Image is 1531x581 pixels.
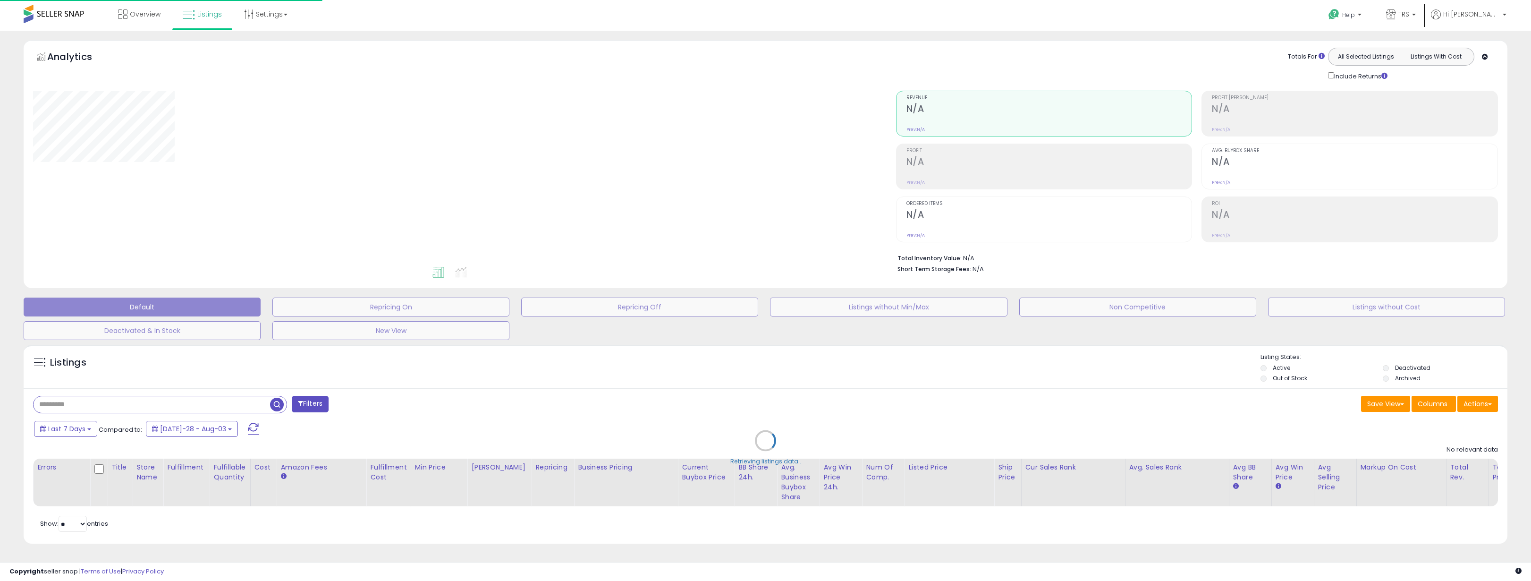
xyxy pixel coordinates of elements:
[906,127,925,132] small: Prev: N/A
[130,9,161,19] span: Overview
[1212,148,1497,154] span: Avg. Buybox Share
[1212,179,1230,185] small: Prev: N/A
[521,298,758,316] button: Repricing Off
[122,567,164,576] a: Privacy Policy
[1268,298,1505,316] button: Listings without Cost
[1443,9,1500,19] span: Hi [PERSON_NAME]
[1212,127,1230,132] small: Prev: N/A
[1342,11,1355,19] span: Help
[906,148,1192,154] span: Profit
[1212,209,1497,222] h2: N/A
[1321,1,1371,31] a: Help
[1288,52,1325,61] div: Totals For
[906,201,1192,206] span: Ordered Items
[1331,51,1401,63] button: All Selected Listings
[973,265,984,273] span: N/A
[906,209,1192,222] h2: N/A
[897,254,962,262] b: Total Inventory Value:
[1019,298,1256,316] button: Non Competitive
[1401,51,1471,63] button: Listings With Cost
[906,95,1192,101] span: Revenue
[1212,232,1230,238] small: Prev: N/A
[1321,70,1399,81] div: Include Returns
[770,298,1007,316] button: Listings without Min/Max
[906,179,925,185] small: Prev: N/A
[24,321,261,340] button: Deactivated & In Stock
[906,232,925,238] small: Prev: N/A
[906,156,1192,169] h2: N/A
[1328,9,1340,20] i: Get Help
[1212,103,1497,116] h2: N/A
[47,50,110,66] h5: Analytics
[9,567,44,576] strong: Copyright
[730,457,801,466] div: Retrieving listings data..
[24,298,261,316] button: Default
[81,567,121,576] a: Terms of Use
[906,103,1192,116] h2: N/A
[272,298,509,316] button: Repricing On
[1212,95,1497,101] span: Profit [PERSON_NAME]
[272,321,509,340] button: New View
[897,252,1491,263] li: N/A
[197,9,222,19] span: Listings
[1398,9,1409,19] span: TRS
[897,265,971,273] b: Short Term Storage Fees:
[1431,9,1506,31] a: Hi [PERSON_NAME]
[1212,156,1497,169] h2: N/A
[1212,201,1497,206] span: ROI
[9,567,164,576] div: seller snap | |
